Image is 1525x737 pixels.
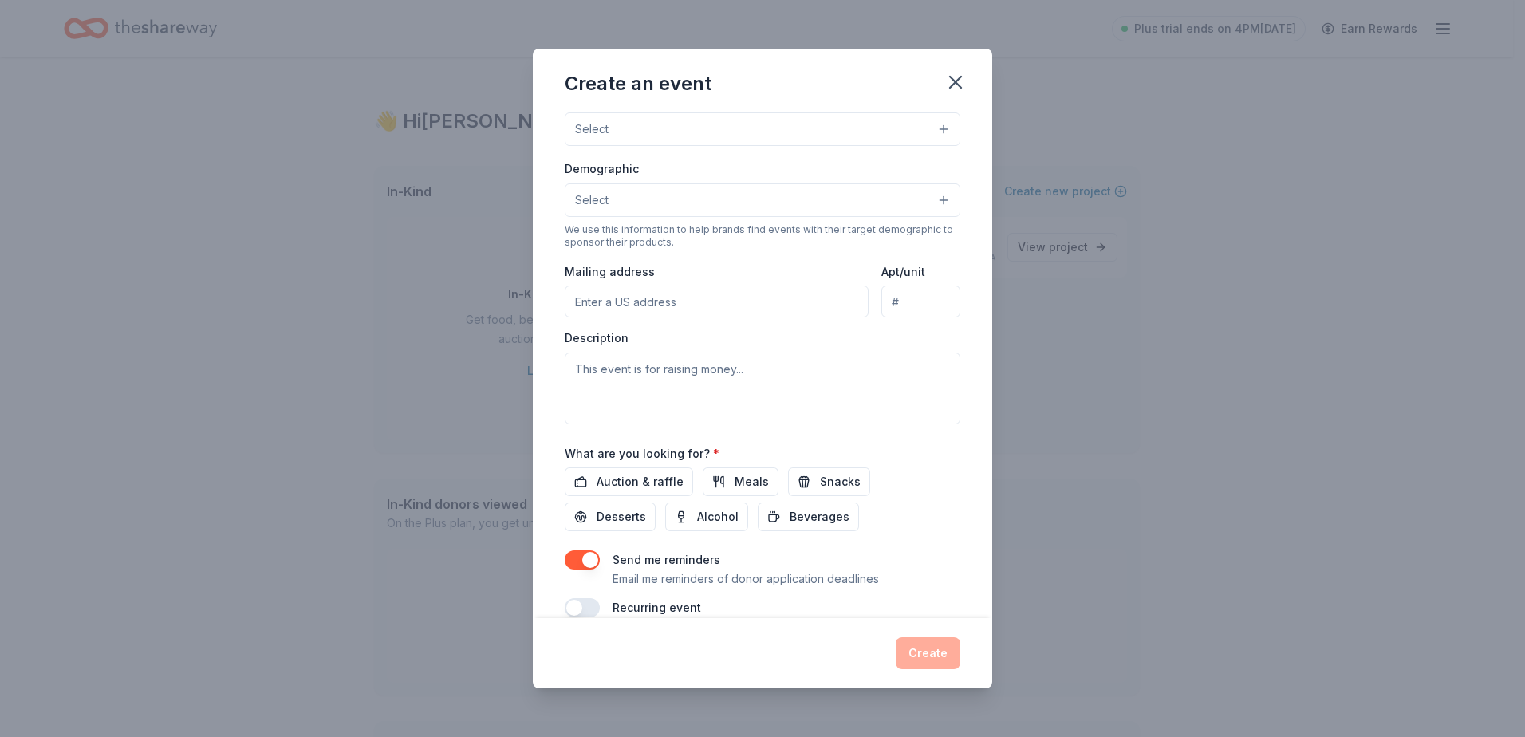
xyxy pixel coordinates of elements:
[758,503,859,531] button: Beverages
[790,507,849,526] span: Beverages
[565,161,639,177] label: Demographic
[697,507,739,526] span: Alcohol
[597,472,684,491] span: Auction & raffle
[881,286,960,317] input: #
[565,264,655,280] label: Mailing address
[565,503,656,531] button: Desserts
[565,223,960,249] div: We use this information to help brands find events with their target demographic to sponsor their...
[613,601,701,614] label: Recurring event
[788,467,870,496] button: Snacks
[665,503,748,531] button: Alcohol
[575,120,609,139] span: Select
[613,569,879,589] p: Email me reminders of donor application deadlines
[565,183,960,217] button: Select
[565,330,629,346] label: Description
[575,191,609,210] span: Select
[565,71,711,97] div: Create an event
[820,472,861,491] span: Snacks
[565,112,960,146] button: Select
[565,286,869,317] input: Enter a US address
[565,467,693,496] button: Auction & raffle
[881,264,925,280] label: Apt/unit
[565,446,719,462] label: What are you looking for?
[735,472,769,491] span: Meals
[703,467,778,496] button: Meals
[597,507,646,526] span: Desserts
[613,553,720,566] label: Send me reminders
